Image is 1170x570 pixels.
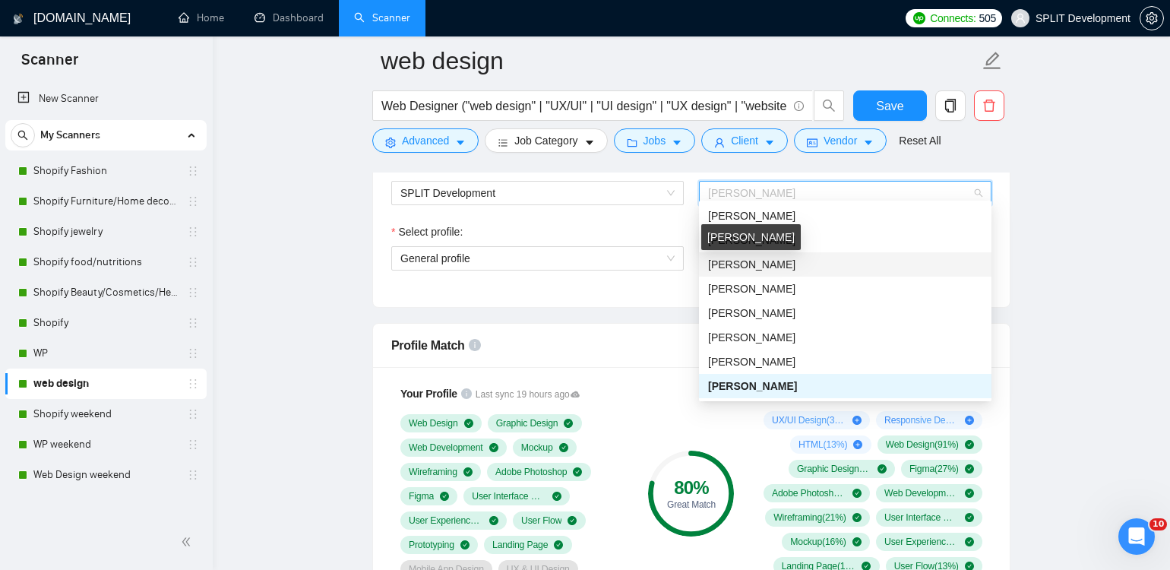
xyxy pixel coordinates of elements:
button: settingAdvancedcaret-down [372,128,479,153]
span: caret-down [863,137,874,148]
span: Advanced [402,132,449,149]
span: User Experience Design ( 14 %) [884,536,959,548]
span: holder [187,256,199,268]
span: holder [187,439,199,451]
a: New Scanner [17,84,194,114]
span: SPLIT Development [400,182,675,204]
input: Scanner name... [381,42,979,80]
span: My Scanners [40,120,100,150]
span: Select profile: [398,223,463,240]
span: check-circle [554,540,563,549]
button: setting [1140,6,1164,30]
span: User Interface Design [472,490,546,502]
a: setting [1140,12,1164,24]
span: info-circle [461,388,472,399]
button: barsJob Categorycaret-down [485,128,607,153]
span: [PERSON_NAME] [708,258,795,271]
span: holder [187,408,199,420]
span: Last sync 19 hours ago [476,388,580,402]
img: upwork-logo.png [913,12,925,24]
span: setting [1140,12,1163,24]
span: info-circle [469,339,481,351]
span: Graphic Design [496,417,558,429]
button: folderJobscaret-down [614,128,696,153]
span: Mockup ( 16 %) [790,536,846,548]
a: Web Design weekend [33,460,178,490]
span: info-circle [794,101,804,111]
span: check-circle [965,489,974,498]
span: check-circle [965,440,974,449]
li: My Scanners [5,120,207,490]
span: Landing Page [492,539,548,551]
span: copy [936,99,965,112]
span: search [11,130,34,141]
span: check-circle [965,537,974,546]
span: holder [187,317,199,329]
a: Shopify [33,308,178,338]
button: copy [935,90,966,121]
span: General profile [400,247,675,270]
span: HTML ( 13 %) [798,439,847,451]
span: Adobe Photoshop ( 23 %) [772,487,846,499]
span: caret-down [455,137,466,148]
span: Wireframing [409,466,457,478]
span: setting [385,137,396,148]
span: Wireframing ( 21 %) [773,511,846,524]
span: [PERSON_NAME] [708,210,795,222]
span: holder [187,287,199,299]
span: Graphic Design ( 50 %) [797,463,871,475]
span: [PERSON_NAME] [708,283,795,295]
input: Search Freelance Jobs... [381,97,787,116]
span: 505 [979,10,996,27]
span: folder [627,137,637,148]
span: check-circle [489,443,498,452]
span: user [714,137,725,148]
span: check-circle [852,537,862,546]
span: [PERSON_NAME] [708,356,795,368]
span: check-circle [573,467,582,477]
span: user [1015,13,1026,24]
button: idcardVendorcaret-down [794,128,887,153]
span: check-circle [460,540,470,549]
span: idcard [807,137,817,148]
span: check-circle [463,467,473,477]
a: Reset All [899,132,941,149]
a: WP [33,338,178,369]
span: check-circle [568,516,577,525]
button: search [11,123,35,147]
span: check-circle [965,513,974,522]
span: User Experience Design [409,515,483,527]
span: check-circle [564,419,573,428]
a: web design [33,369,178,399]
span: UX/UI Design ( 39 %) [772,414,846,426]
div: 80 % [648,479,734,497]
span: Scanner [9,49,90,81]
span: 10 [1149,518,1167,530]
span: Connects: [930,10,976,27]
a: searchScanner [354,11,410,24]
span: Web Design [409,417,458,429]
span: holder [187,378,199,390]
span: check-circle [877,464,887,473]
span: User Interface Design ( 20 %) [884,511,959,524]
span: bars [498,137,508,148]
span: Figma ( 27 %) [909,463,959,475]
span: Adobe Photoshop [495,466,567,478]
div: [PERSON_NAME] [701,224,801,250]
span: Mockup [521,442,553,454]
button: Save [853,90,927,121]
a: Shopify jewelry [33,217,178,247]
span: caret-down [584,137,595,148]
span: Job Category [514,132,577,149]
span: [PERSON_NAME] [708,307,795,319]
iframe: Intercom live chat [1118,518,1155,555]
span: edit [982,51,1002,71]
div: Great Match [648,500,734,509]
span: Your Profile [400,388,457,400]
span: Responsive Design ( 14 %) [884,414,959,426]
span: [PERSON_NAME] [708,187,795,199]
span: holder [187,469,199,481]
span: holder [187,165,199,177]
span: User Flow [521,515,561,527]
span: plus-circle [852,416,862,425]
